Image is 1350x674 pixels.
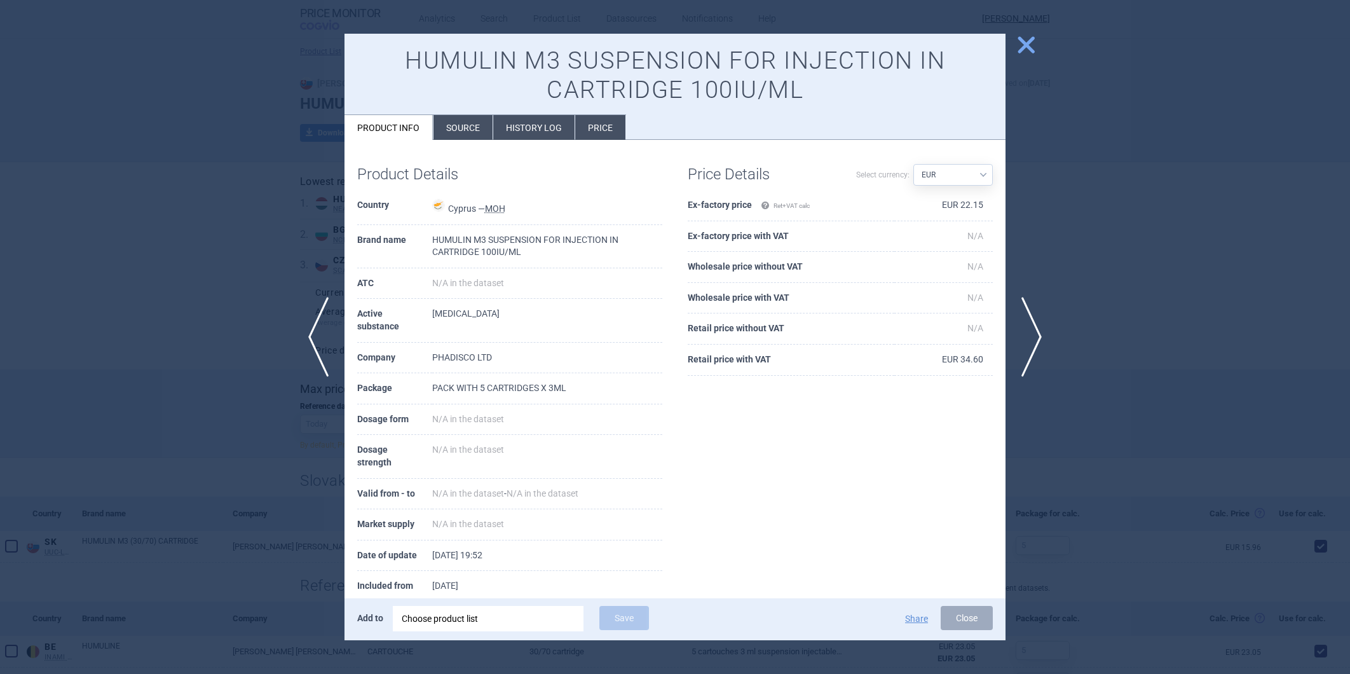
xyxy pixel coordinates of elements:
[357,540,432,572] th: Date of update
[432,540,662,572] td: [DATE] 19:52
[433,115,493,140] li: Source
[894,190,993,221] td: EUR 22.15
[493,115,575,140] li: History log
[402,606,575,631] div: Choose product list
[432,444,504,455] span: N/A in the dataset
[357,190,432,225] th: Country
[432,299,662,342] td: [MEDICAL_DATA]
[856,164,910,186] label: Select currency:
[432,519,504,529] span: N/A in the dataset
[967,231,983,241] span: N/A
[485,203,505,214] abbr: MOH — Pharmaceutical Price List published by the Ministry of Health, Cyprus.
[967,323,983,333] span: N/A
[357,299,432,342] th: Active substance
[761,202,810,209] span: Ret+VAT calc
[432,343,662,374] td: PHADISCO LTD
[575,115,625,140] li: Price
[688,165,840,184] h1: Price Details
[894,345,993,376] td: EUR 34.60
[432,278,504,288] span: N/A in the dataset
[357,268,432,299] th: ATC
[688,345,894,376] th: Retail price with VAT
[507,488,578,499] span: N/A in the dataset
[432,571,662,602] td: [DATE]
[357,373,432,404] th: Package
[357,509,432,540] th: Market supply
[432,199,445,212] img: Cyprus
[905,614,928,623] button: Share
[432,488,504,499] span: N/A in the dataset
[357,435,432,478] th: Dosage strength
[357,343,432,374] th: Company
[688,283,894,314] th: Wholesale price with VAT
[344,115,433,140] li: Product info
[432,225,662,268] td: HUMULIN M3 SUSPENSION FOR INJECTION IN CARTRIDGE 100IU/ML
[357,165,510,184] h1: Product Details
[688,252,894,283] th: Wholesale price without VAT
[432,373,662,404] td: PACK WITH 5 CARTRIDGES X 3ML
[432,479,662,510] td: -
[357,225,432,268] th: Brand name
[688,190,894,221] th: Ex-factory price
[688,221,894,252] th: Ex-factory price with VAT
[941,606,993,630] button: Close
[357,46,993,104] h1: HUMULIN M3 SUSPENSION FOR INJECTION IN CARTRIDGE 100IU/ML
[357,606,383,630] p: Add to
[432,190,662,225] td: Cyprus —
[357,571,432,602] th: Included from
[393,606,583,631] div: Choose product list
[357,404,432,436] th: Dosage form
[599,606,649,630] button: Save
[688,313,894,345] th: Retail price without VAT
[967,292,983,303] span: N/A
[357,479,432,510] th: Valid from - to
[432,414,504,424] span: N/A in the dataset
[967,261,983,272] span: N/A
